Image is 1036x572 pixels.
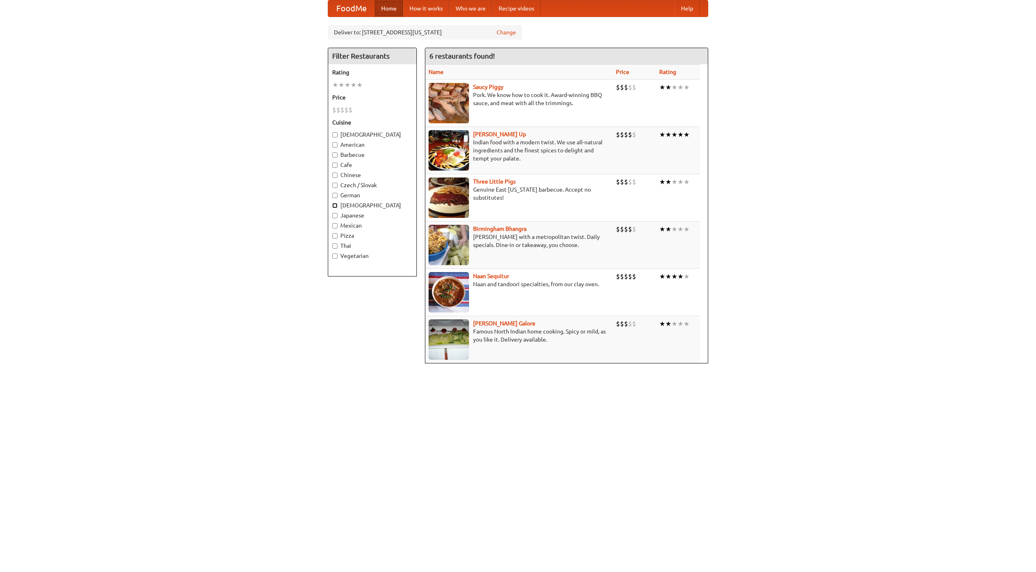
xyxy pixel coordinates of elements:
[616,83,620,92] li: $
[332,223,338,228] input: Mexican
[665,319,671,328] li: ★
[332,232,412,240] label: Pizza
[332,193,338,198] input: German
[332,181,412,189] label: Czech / Slovak
[677,130,684,139] li: ★
[332,106,336,114] li: $
[473,273,509,279] a: Naan Sequitur
[624,83,628,92] li: $
[671,319,677,328] li: ★
[671,225,677,234] li: ★
[332,222,412,230] label: Mexican
[348,106,352,114] li: $
[684,319,690,328] li: ★
[429,177,469,218] img: littlepigs.jpg
[332,142,338,148] input: American
[473,131,526,137] a: [PERSON_NAME] Up
[624,225,628,234] li: $
[620,225,624,234] li: $
[332,243,338,249] input: Thai
[332,173,338,178] input: Chinese
[684,130,690,139] li: ★
[620,177,624,186] li: $
[632,319,636,328] li: $
[497,28,516,36] a: Change
[628,83,632,92] li: $
[632,177,636,186] li: $
[344,80,350,89] li: ★
[429,280,609,288] p: Naan and tandoori specialties, from our clay oven.
[429,52,495,60] ng-pluralize: 6 restaurants found!
[616,177,620,186] li: $
[624,130,628,139] li: $
[473,320,535,327] a: [PERSON_NAME] Galore
[628,177,632,186] li: $
[620,130,624,139] li: $
[684,272,690,281] li: ★
[332,163,338,168] input: Cafe
[659,177,665,186] li: ★
[332,132,338,137] input: [DEMOGRAPHIC_DATA]
[332,252,412,260] label: Vegetarian
[671,83,677,92] li: ★
[616,272,620,281] li: $
[473,178,516,185] a: Three Little Pigs
[624,177,628,186] li: $
[332,80,338,89] li: ★
[332,253,338,259] input: Vegetarian
[492,0,541,17] a: Recipe videos
[620,319,624,328] li: $
[429,327,609,344] p: Famous North Indian home cooking. Spicy or mild, as you like it. Delivery available.
[403,0,449,17] a: How it works
[616,225,620,234] li: $
[665,83,671,92] li: ★
[659,225,665,234] li: ★
[628,130,632,139] li: $
[628,319,632,328] li: $
[665,177,671,186] li: ★
[677,319,684,328] li: ★
[671,272,677,281] li: ★
[332,141,412,149] label: American
[624,272,628,281] li: $
[344,106,348,114] li: $
[671,130,677,139] li: ★
[357,80,363,89] li: ★
[332,171,412,179] label: Chinese
[328,25,522,40] div: Deliver to: [STREET_ADDRESS][US_STATE]
[473,226,526,232] a: Birmingham Bhangra
[429,186,609,202] p: Genuine East [US_STATE] barbecue. Accept no substitutes!
[677,272,684,281] li: ★
[659,319,665,328] li: ★
[616,319,620,328] li: $
[429,138,609,163] p: Indian food with a modern twist. We use all-natural ingredients and the finest spices to delight ...
[616,130,620,139] li: $
[338,80,344,89] li: ★
[332,191,412,199] label: German
[375,0,403,17] a: Home
[332,233,338,239] input: Pizza
[677,225,684,234] li: ★
[328,48,416,64] h4: Filter Restaurants
[332,201,412,209] label: [DEMOGRAPHIC_DATA]
[659,272,665,281] li: ★
[632,272,636,281] li: $
[473,84,503,90] b: Saucy Piggy
[665,272,671,281] li: ★
[684,177,690,186] li: ★
[429,272,469,312] img: naansequitur.jpg
[684,83,690,92] li: ★
[332,213,338,218] input: Japanese
[429,69,444,75] a: Name
[632,130,636,139] li: $
[449,0,492,17] a: Who we are
[429,319,469,360] img: currygalore.jpg
[332,118,412,127] h5: Cuisine
[332,183,338,188] input: Czech / Slovak
[684,225,690,234] li: ★
[429,130,469,171] img: curryup.jpg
